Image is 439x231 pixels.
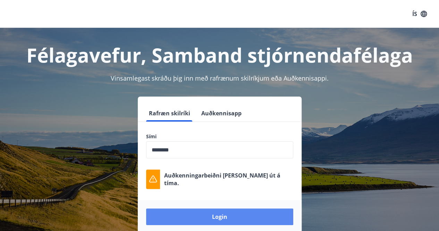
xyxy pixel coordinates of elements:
label: Sími [146,133,293,140]
button: ÍS [408,8,431,20]
p: Auðkenningarbeiðni [PERSON_NAME] út á tíma. [164,172,293,187]
button: Auðkennisapp [199,105,244,122]
button: Login [146,208,293,225]
h1: Félagavefur, Samband stjórnendafélaga [8,42,431,68]
button: Rafræn skilríki [146,105,193,122]
span: Vinsamlegast skráðu þig inn með rafrænum skilríkjum eða Auðkennisappi. [111,74,329,82]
